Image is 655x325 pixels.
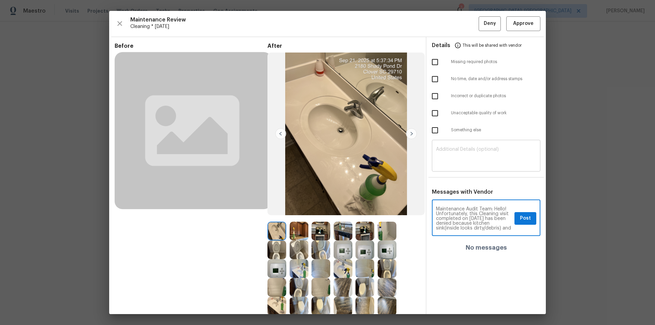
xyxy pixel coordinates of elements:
span: Missing required photos [451,59,540,65]
span: Deny [484,19,496,28]
h4: No messages [466,244,507,251]
img: right-chevron-button-url [406,128,417,139]
button: Approve [506,16,540,31]
span: Approve [513,19,534,28]
span: Incorrect or duplicate photos [451,93,540,99]
span: No time, date and/or address stamps [451,76,540,82]
textarea: Maintenance Audit Team: Hello! Unfortunately, this Cleaning visit completed on [DATE] has been de... [436,207,512,231]
span: Post [520,214,531,223]
span: Messages with Vendor [432,189,493,195]
span: This will be shared with vendor [463,37,522,54]
span: Unacceptable quality of work [451,110,540,116]
span: Maintenance Review [130,16,479,23]
img: left-chevron-button-url [275,128,286,139]
span: After [267,43,420,49]
div: No time, date and/or address stamps [426,71,546,88]
span: Before [115,43,267,49]
button: Post [514,212,536,225]
button: Deny [479,16,501,31]
span: Cleaning * [DATE] [130,23,479,30]
div: Missing required photos [426,54,546,71]
span: Details [432,37,450,54]
div: Something else [426,122,546,139]
span: Something else [451,127,540,133]
div: Incorrect or duplicate photos [426,88,546,105]
div: Unacceptable quality of work [426,105,546,122]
